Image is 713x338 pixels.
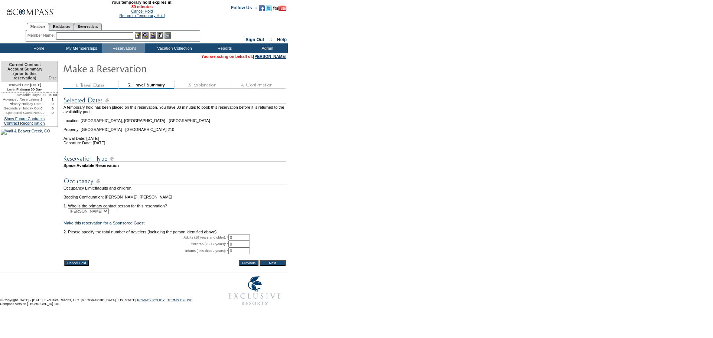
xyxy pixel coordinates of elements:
img: Vail & Beaver Creek, CO [1,129,50,135]
td: Adults (18 years and older): * [64,234,228,241]
input: Next [260,260,286,266]
a: Cancel Hold [131,9,153,13]
td: [DATE] [1,82,48,87]
td: Children (2 - 17 years): * [64,241,228,247]
td: Infants (less than 2 years): * [64,247,228,254]
a: Sign Out [245,37,264,42]
span: 8 [95,186,97,190]
td: 2. Please specify the total number of travelers (including the person identified above) [64,230,286,234]
a: PRIVACY POLICY [137,298,165,302]
a: Return to Temporary Hold [120,13,165,18]
td: Bedding Configuration: [PERSON_NAME], [PERSON_NAME] [64,195,286,199]
a: Residences [49,23,74,30]
span: You are acting on behalf of: [201,54,286,59]
td: 0.50 [40,93,48,97]
span: Level: [7,87,16,92]
img: Compass Home [6,1,55,17]
td: Admin [245,43,288,53]
td: Platinum 60 Day [1,87,48,93]
span: :: [269,37,272,42]
td: 0 [48,102,58,106]
td: Available Days: [1,93,40,97]
img: Reservations [157,32,163,39]
td: 15.00 [48,93,58,97]
img: subTtlOccupancy.gif [64,177,286,186]
td: Vacation Collection [145,43,202,53]
a: Show Future Contracts [4,117,45,121]
span: Renewal Date: [7,83,30,87]
td: Occupancy Limit: adults and children. [64,186,286,190]
img: b_calculator.gif [165,32,171,39]
img: Impersonate [150,32,156,39]
a: TERMS OF USE [167,298,193,302]
td: 0 [40,102,48,106]
td: My Memberships [59,43,102,53]
td: Sponsored Guest Res: [1,111,40,115]
td: Secondary Holiday Opt: [1,106,40,111]
a: Contract Reconciliation [4,121,45,125]
td: Reports [202,43,245,53]
td: 2 [40,97,48,102]
td: Space Available Reservation [64,163,286,168]
td: 99 [40,111,48,115]
a: Reservations [74,23,102,30]
a: Help [277,37,287,42]
td: 1 [48,97,58,102]
a: Make this reservation for a Sponsored Guest [64,221,144,225]
img: Subscribe to our YouTube Channel [273,6,286,11]
div: Member Name: [27,32,56,39]
td: 0 [40,106,48,111]
td: A temporary hold has been placed on this reservation. You have 30 minutes to book this reservatio... [64,105,286,114]
input: Previous [239,260,258,266]
a: Follow us on Twitter [266,7,272,12]
span: 30 minutes [58,4,225,9]
a: Members [27,23,49,31]
td: Arrival Date: [DATE] [64,132,286,141]
td: Advanced Reservations: [1,97,40,102]
td: 1. Who is the primary contact person for this reservation? [64,199,286,208]
img: Make Reservation [63,61,211,76]
img: subTtlSelectedDates.gif [64,96,286,105]
td: Follow Us :: [231,4,257,13]
td: Location: [GEOGRAPHIC_DATA], [GEOGRAPHIC_DATA] - [GEOGRAPHIC_DATA] [64,114,286,123]
td: 0 [48,111,58,115]
img: step1_state3.gif [63,81,118,89]
td: Departure Date: [DATE] [64,141,286,145]
a: Subscribe to our YouTube Channel [273,7,286,12]
img: Exclusive Resorts [221,272,288,309]
img: step2_state2.gif [118,81,174,89]
td: Property: [GEOGRAPHIC_DATA] - [GEOGRAPHIC_DATA] 210 [64,123,286,132]
img: step4_state1.gif [230,81,286,89]
td: Current Contract Account Summary (prior to this reservation) [1,61,48,82]
input: Cancel Hold [64,260,89,266]
td: Primary Holiday Opt: [1,102,40,106]
img: b_edit.gif [135,32,141,39]
td: Home [17,43,59,53]
img: View [142,32,149,39]
td: Reservations [102,43,145,53]
img: subTtlResType.gif [64,154,286,163]
span: Disc. [49,76,58,80]
img: Become our fan on Facebook [259,5,265,11]
img: Follow us on Twitter [266,5,272,11]
a: Become our fan on Facebook [259,7,265,12]
td: 0 [48,106,58,111]
a: [PERSON_NAME] [253,54,286,59]
img: step3_state1.gif [174,81,230,89]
